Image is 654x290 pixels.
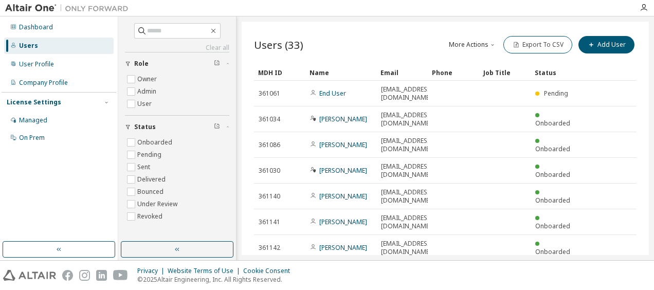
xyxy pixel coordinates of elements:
label: Revoked [137,210,165,223]
a: [PERSON_NAME] [319,192,367,201]
span: Users (33) [254,38,303,52]
span: Status [134,123,156,131]
label: Delivered [137,173,168,186]
a: End User [319,89,346,98]
div: On Prem [19,134,45,142]
span: [EMAIL_ADDRESS][DOMAIN_NAME] [381,162,433,179]
a: [PERSON_NAME] [319,217,367,226]
a: [PERSON_NAME] [319,140,367,149]
span: 361034 [259,115,280,123]
a: [PERSON_NAME] [319,166,367,175]
img: facebook.svg [62,270,73,281]
div: MDH ID [258,64,301,81]
img: youtube.svg [113,270,128,281]
img: instagram.svg [79,270,90,281]
div: Cookie Consent [243,267,296,275]
span: [EMAIL_ADDRESS][DOMAIN_NAME] [381,188,433,205]
span: Clear filter [214,60,220,68]
span: [EMAIL_ADDRESS][DOMAIN_NAME] [381,85,433,102]
span: Onboarded [535,222,570,230]
div: License Settings [7,98,61,106]
span: Onboarded [535,196,570,205]
div: Privacy [137,267,168,275]
span: 361142 [259,244,280,252]
div: User Profile [19,60,54,68]
label: User [137,98,154,110]
span: [EMAIL_ADDRESS][DOMAIN_NAME] [381,137,433,153]
label: Onboarded [137,136,174,149]
div: Users [19,42,38,50]
span: [EMAIL_ADDRESS][DOMAIN_NAME] [381,214,433,230]
img: altair_logo.svg [3,270,56,281]
p: © 2025 Altair Engineering, Inc. All Rights Reserved. [137,275,296,284]
span: Onboarded [535,119,570,128]
span: Clear filter [214,123,220,131]
a: [PERSON_NAME] [319,115,367,123]
span: Onboarded [535,247,570,256]
div: Name [310,64,372,81]
div: Phone [432,64,475,81]
span: Onboarded [535,170,570,179]
div: Company Profile [19,79,68,87]
a: [PERSON_NAME] [319,243,367,252]
span: 361140 [259,192,280,201]
span: 361061 [259,89,280,98]
img: Altair One [5,3,134,13]
button: Role [125,52,229,75]
label: Under Review [137,198,179,210]
span: [EMAIL_ADDRESS][DOMAIN_NAME] [381,111,433,128]
span: Onboarded [535,144,570,153]
a: Clear all [125,44,229,52]
label: Admin [137,85,158,98]
div: Job Title [483,64,526,81]
div: Managed [19,116,47,124]
div: Status [535,64,578,81]
button: Export To CSV [503,36,572,53]
div: Email [380,64,424,81]
span: 361086 [259,141,280,149]
span: Role [134,60,149,68]
span: [EMAIL_ADDRESS][DOMAIN_NAME] [381,240,433,256]
div: Website Terms of Use [168,267,243,275]
label: Pending [137,149,164,161]
div: Dashboard [19,23,53,31]
img: linkedin.svg [96,270,107,281]
label: Owner [137,73,159,85]
button: Status [125,116,229,138]
label: Sent [137,161,152,173]
label: Bounced [137,186,166,198]
button: Add User [578,36,634,53]
button: More Actions [448,36,497,53]
span: 361030 [259,167,280,175]
span: Pending [544,89,568,98]
span: 361141 [259,218,280,226]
